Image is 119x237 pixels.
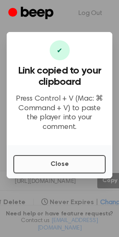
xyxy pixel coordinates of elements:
div: ✔ [50,40,70,60]
p: Press Control + V (Mac: ⌘ Command + V) to paste the player into your comment. [13,94,106,132]
h3: Link copied to your clipboard [13,65,106,88]
a: Beep [8,5,56,22]
button: Close [13,155,106,173]
a: Log Out [70,3,111,23]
